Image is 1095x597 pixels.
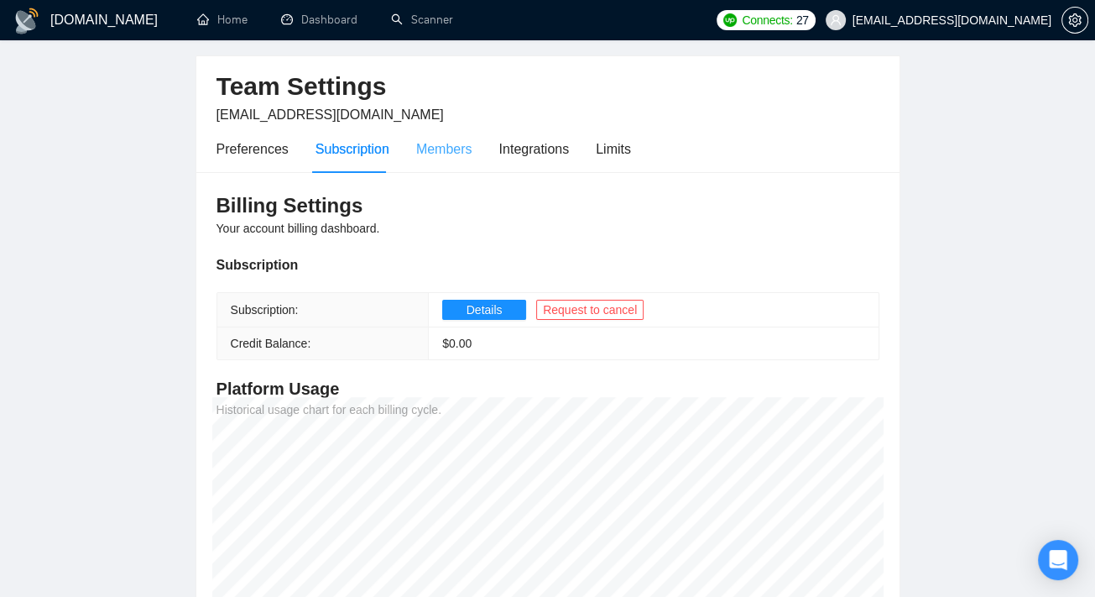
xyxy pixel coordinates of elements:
div: Subscription [216,254,879,275]
div: Members [416,139,472,160]
span: Subscription: [231,303,299,317]
button: setting [1061,7,1088,34]
a: searchScanner [391,13,453,27]
h3: Billing Settings [216,192,879,219]
a: dashboardDashboard [281,13,357,27]
span: 27 [796,11,809,29]
div: Limits [596,139,631,160]
button: Details [442,300,526,320]
span: Connects: [742,11,792,29]
div: Subscription [315,139,389,160]
span: [EMAIL_ADDRESS][DOMAIN_NAME] [216,107,444,122]
img: logo [13,8,40,34]
span: Request to cancel [543,301,637,319]
span: user [830,14,842,26]
div: Preferences [216,139,289,160]
span: Your account billing dashboard. [216,222,380,235]
a: homeHome [197,13,248,27]
div: Open Intercom Messenger [1038,540,1078,580]
div: Integrations [499,139,570,160]
button: Request to cancel [536,300,644,320]
span: Details [467,301,503,319]
span: $ 0.00 [442,337,472,350]
img: upwork-logo.png [723,13,737,27]
span: Credit Balance: [231,337,311,350]
h2: Team Settings [216,70,879,104]
h4: Platform Usage [216,377,879,401]
a: setting [1061,13,1088,27]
